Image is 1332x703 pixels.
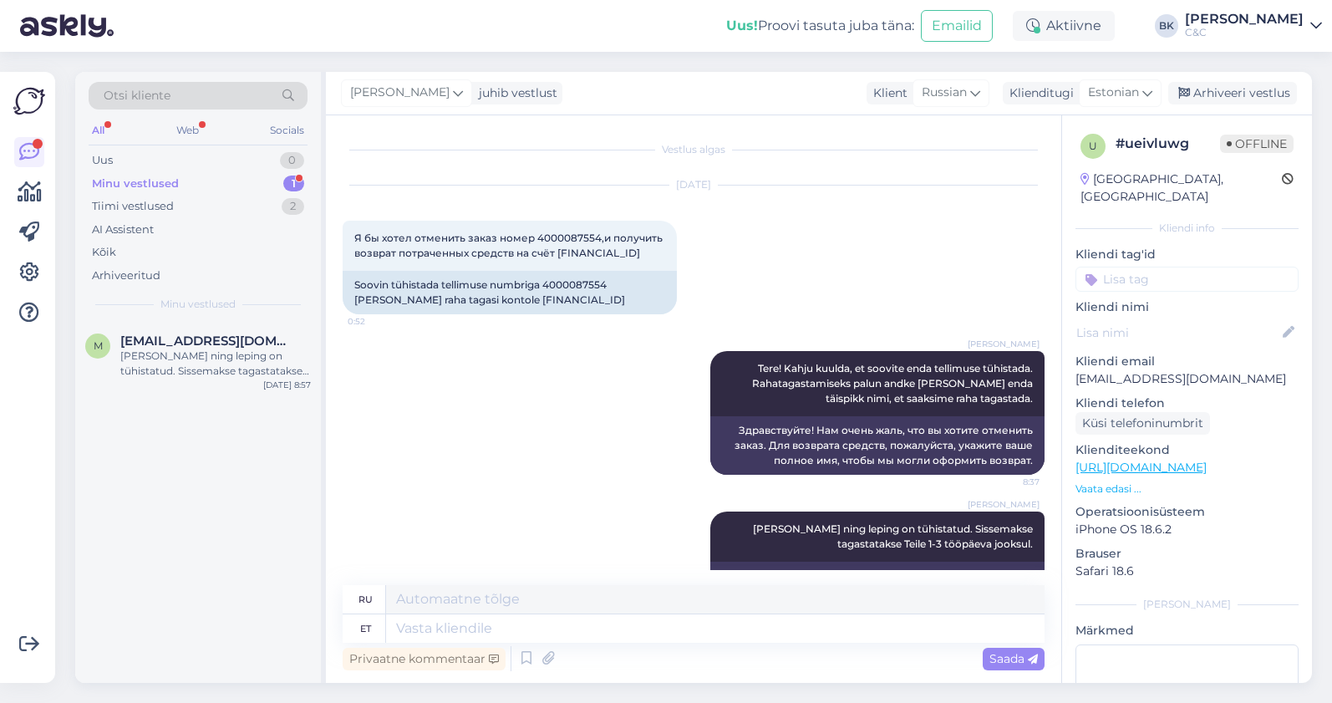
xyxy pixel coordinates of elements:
[726,18,758,33] b: Uus!
[1075,246,1299,263] p: Kliendi tag'id
[343,142,1045,157] div: Vestlus algas
[343,177,1045,192] div: [DATE]
[1075,370,1299,388] p: [EMAIL_ADDRESS][DOMAIN_NAME]
[1089,140,1097,152] span: u
[173,120,202,141] div: Web
[348,315,410,328] span: 0:52
[1220,135,1294,153] span: Offline
[867,84,907,102] div: Klient
[1075,597,1299,612] div: [PERSON_NAME]
[977,476,1040,488] span: 8:37
[1155,14,1178,38] div: BK
[354,232,665,259] span: Я бы хотел отменить заказ номер 4000087554,и получить возврат потраченных средств на счёт [FINANC...
[1075,412,1210,435] div: Küsi telefoninumbrit
[710,562,1045,605] div: Ваш заказ и договор аннулированы. Депозит будет возвращён в течение 1–3 рабочих дней.
[92,244,116,261] div: Kõik
[710,416,1045,475] div: Здравствуйте! Нам очень жаль, что вы хотите отменить заказ. Для возврата средств, пожалуйста, ука...
[1075,267,1299,292] input: Lisa tag
[1075,441,1299,459] p: Klienditeekond
[282,198,304,215] div: 2
[160,297,236,312] span: Minu vestlused
[1003,84,1074,102] div: Klienditugi
[263,379,311,391] div: [DATE] 8:57
[1185,13,1304,26] div: [PERSON_NAME]
[267,120,308,141] div: Socials
[360,614,371,643] div: et
[92,152,113,169] div: Uus
[1075,460,1207,475] a: [URL][DOMAIN_NAME]
[358,585,373,614] div: ru
[1075,353,1299,370] p: Kliendi email
[752,362,1035,405] span: Tere! Kahju kuulda, et soovite enda tellimuse tühistada. Rahatagastamiseks palun andke [PERSON_NA...
[1075,481,1299,497] p: Vaata edasi ...
[343,648,506,670] div: Privaatne kommentaar
[968,498,1040,511] span: [PERSON_NAME]
[1185,13,1322,39] a: [PERSON_NAME]C&C
[92,176,179,192] div: Minu vestlused
[1080,171,1282,206] div: [GEOGRAPHIC_DATA], [GEOGRAPHIC_DATA]
[1088,84,1139,102] span: Estonian
[94,339,103,352] span: m
[120,349,311,379] div: [PERSON_NAME] ning leping on tühistatud. Sissemakse tagastatakse Teile 1-3 tööpäeva jooksul.
[472,84,557,102] div: juhib vestlust
[1185,26,1304,39] div: C&C
[753,522,1035,550] span: [PERSON_NAME] ning leping on tühistatud. Sissemakse tagastatakse Teile 1-3 tööpäeva jooksul.
[1075,395,1299,412] p: Kliendi telefon
[968,338,1040,350] span: [PERSON_NAME]
[120,334,294,349] span: mirezhin@gmail.com
[1075,221,1299,236] div: Kliendi info
[1075,622,1299,639] p: Märkmed
[726,16,914,36] div: Proovi tasuta juba täna:
[1013,11,1115,41] div: Aktiivne
[989,651,1038,666] span: Saada
[350,84,450,102] span: [PERSON_NAME]
[1168,82,1297,104] div: Arhiveeri vestlus
[1076,323,1279,342] input: Lisa nimi
[1075,503,1299,521] p: Operatsioonisüsteem
[922,84,967,102] span: Russian
[1075,521,1299,538] p: iPhone OS 18.6.2
[283,176,304,192] div: 1
[1075,545,1299,563] p: Brauser
[1075,298,1299,316] p: Kliendi nimi
[92,222,154,238] div: AI Assistent
[921,10,993,42] button: Emailid
[13,85,45,117] img: Askly Logo
[1075,563,1299,580] p: Safari 18.6
[1116,134,1220,154] div: # ueivluwg
[89,120,108,141] div: All
[92,267,160,284] div: Arhiveeritud
[343,271,677,314] div: Soovin tühistada tellimuse numbriga 4000087554 [PERSON_NAME] raha tagasi kontole [FINANCIAL_ID]
[92,198,174,215] div: Tiimi vestlused
[104,87,170,104] span: Otsi kliente
[280,152,304,169] div: 0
